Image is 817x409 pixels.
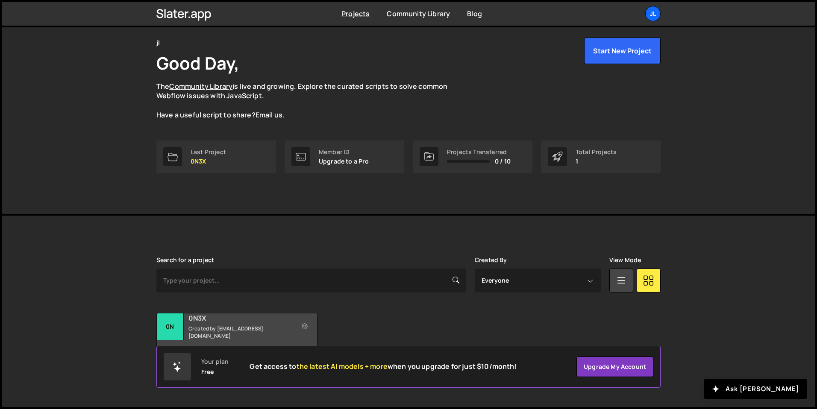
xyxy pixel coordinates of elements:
a: Email us [256,110,282,120]
span: 0 / 10 [495,158,511,165]
a: Last Project 0N3X [156,140,276,173]
a: Projects [341,9,370,18]
span: the latest AI models + more [297,362,388,371]
div: Last Project [191,149,226,155]
div: jl [156,38,160,48]
a: Blog [467,9,482,18]
p: Upgrade to a Pro [319,158,369,165]
h1: Good Day, [156,51,239,75]
a: Community Library [169,82,232,91]
div: Projects Transferred [447,149,511,155]
label: View Mode [609,257,641,263]
a: Community Library [387,9,450,18]
button: Start New Project [584,38,661,64]
label: Search for a project [156,257,214,263]
small: Created by [EMAIL_ADDRESS][DOMAIN_NAME] [188,325,291,339]
p: 1 [576,158,617,165]
div: 0N [157,313,184,340]
a: Upgrade my account [576,356,653,377]
input: Type your project... [156,269,466,292]
div: Total Projects [576,149,617,155]
p: 0N3X [191,158,226,165]
div: No pages have been added to this project [157,340,317,366]
h2: 0N3X [188,313,291,323]
a: 0N 0N3X Created by [EMAIL_ADDRESS][DOMAIN_NAME] No pages have been added to this project [156,313,317,366]
div: Member ID [319,149,369,155]
h2: Get access to when you upgrade for just $10/month! [250,362,517,371]
button: Ask [PERSON_NAME] [704,379,807,399]
div: Your plan [201,358,229,365]
label: Created By [475,257,507,263]
a: jl [645,6,661,21]
div: Free [201,368,214,375]
p: The is live and growing. Explore the curated scripts to solve common Webflow issues with JavaScri... [156,82,464,120]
